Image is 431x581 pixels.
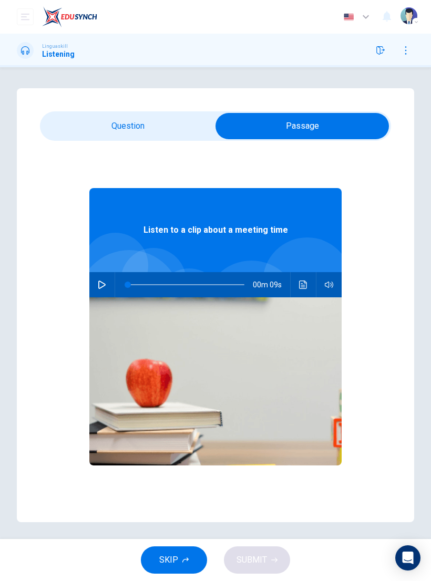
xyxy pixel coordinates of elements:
button: Click to see the audio transcription [295,272,312,297]
button: SKIP [141,546,207,574]
button: open mobile menu [17,8,34,25]
img: en [342,13,355,21]
h1: Listening [42,50,75,58]
span: Listen to a clip about a meeting time [143,224,288,236]
img: Listen to a clip about a meeting time [89,297,342,465]
img: EduSynch logo [42,6,97,27]
span: SKIP [159,553,178,567]
div: Open Intercom Messenger [395,545,420,570]
span: 00m 09s [253,272,290,297]
img: Profile picture [401,7,417,24]
span: Linguaskill [42,43,68,50]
